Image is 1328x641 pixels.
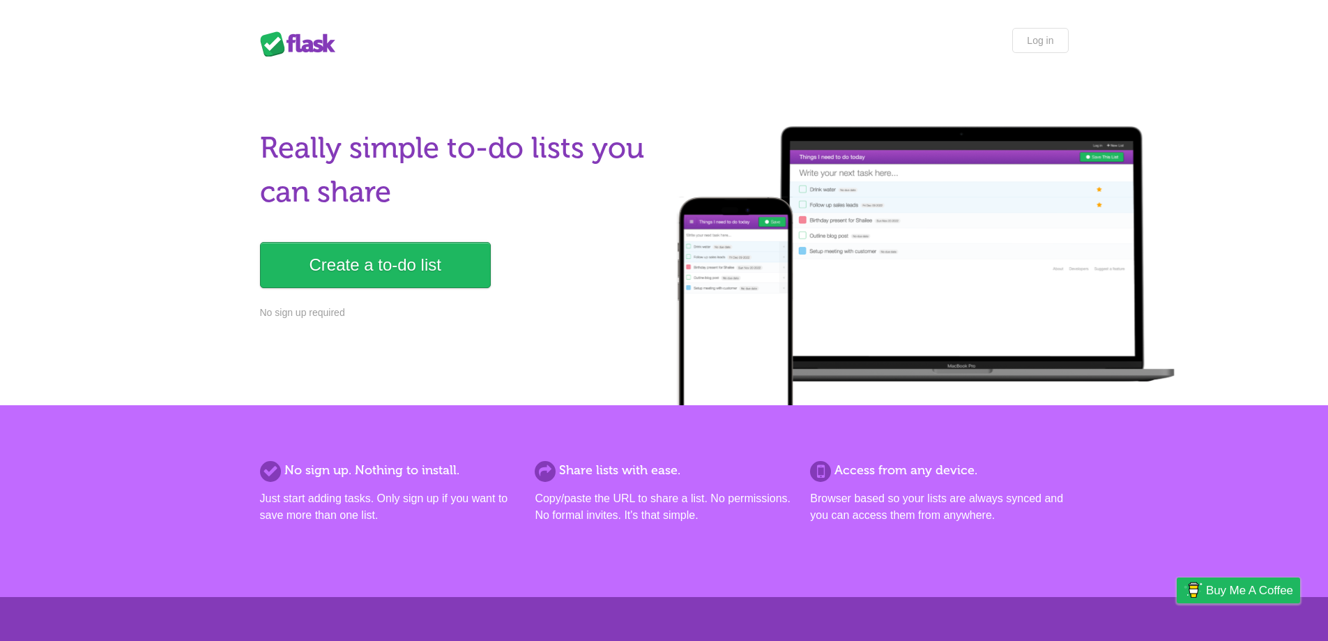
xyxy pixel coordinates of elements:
a: Buy me a coffee [1177,578,1300,603]
img: Buy me a coffee [1184,578,1203,602]
h2: Share lists with ease. [535,461,793,480]
h2: Access from any device. [810,461,1068,480]
a: Create a to-do list [260,242,491,288]
a: Log in [1012,28,1068,53]
h2: No sign up. Nothing to install. [260,461,518,480]
div: Flask Lists [260,31,344,56]
h1: Really simple to-do lists you can share [260,126,656,214]
p: Copy/paste the URL to share a list. No permissions. No formal invites. It's that simple. [535,490,793,524]
p: Just start adding tasks. Only sign up if you want to save more than one list. [260,490,518,524]
p: Browser based so your lists are always synced and you can access them from anywhere. [810,490,1068,524]
span: Buy me a coffee [1206,578,1293,603]
p: No sign up required [260,306,656,320]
